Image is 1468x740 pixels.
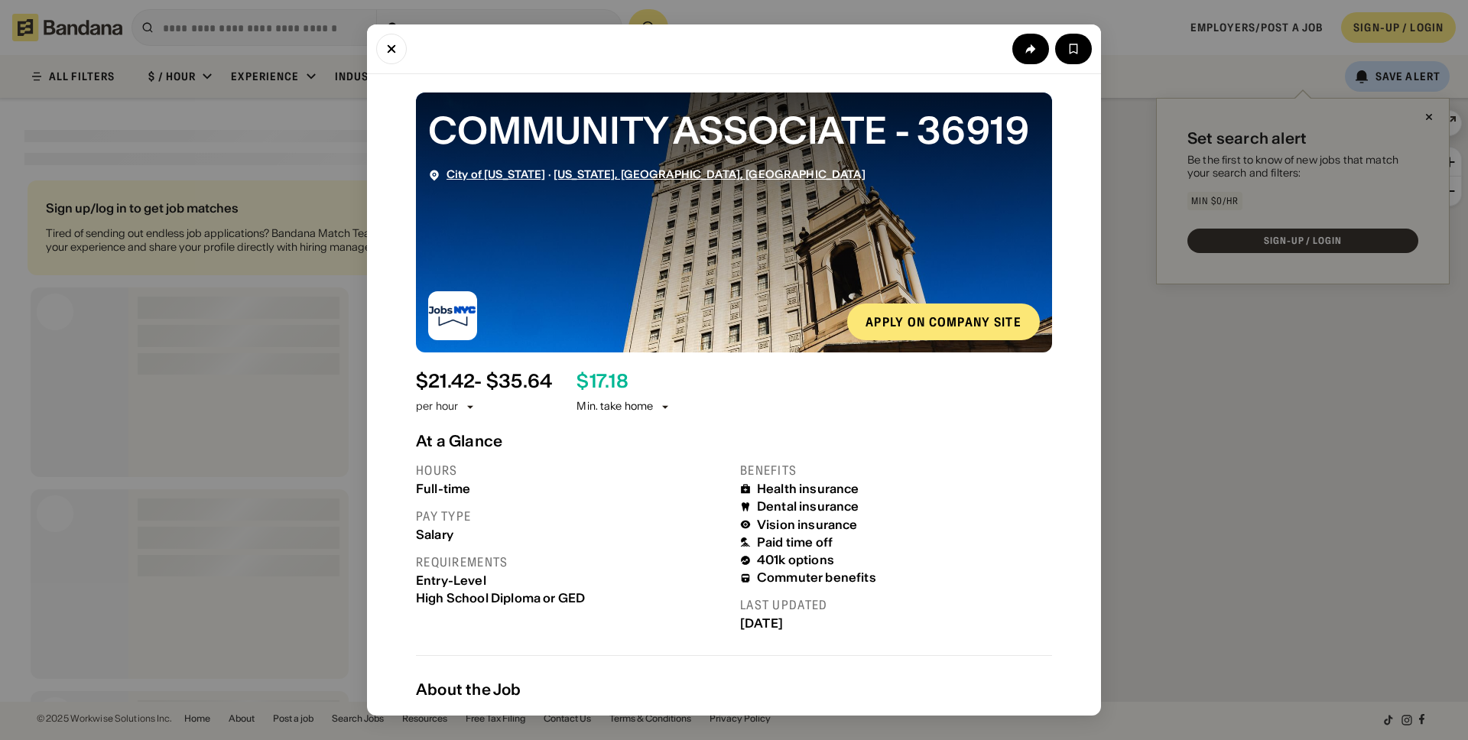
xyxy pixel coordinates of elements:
[866,316,1021,328] div: Apply on company site
[416,508,728,524] div: Pay type
[416,482,728,496] div: Full-time
[740,597,1052,613] div: Last updated
[447,167,546,181] a: City of [US_STATE]
[428,105,1040,156] div: COMMUNITY ASSOCIATE - 36919
[428,291,477,340] img: City of New York logo
[416,527,728,542] div: Salary
[416,432,1052,450] div: At a Glance
[416,573,728,588] div: Entry-Level
[757,570,876,585] div: Commuter benefits
[757,535,833,550] div: Paid time off
[416,554,728,570] div: Requirements
[576,399,671,414] div: Min. take home
[554,167,866,181] a: [US_STATE], [GEOGRAPHIC_DATA], [GEOGRAPHIC_DATA]
[757,499,859,514] div: Dental insurance
[376,34,407,64] button: Close
[416,371,552,393] div: $ 21.42 - $35.64
[416,680,1052,699] div: About the Job
[416,399,458,414] div: per hour
[757,482,859,496] div: Health insurance
[757,553,834,567] div: 401k options
[416,591,728,605] div: High School Diploma or GED
[740,616,1052,631] div: [DATE]
[447,168,866,181] div: ·
[757,518,858,532] div: Vision insurance
[576,371,628,393] div: $ 17.18
[416,462,728,479] div: Hours
[740,462,1052,479] div: Benefits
